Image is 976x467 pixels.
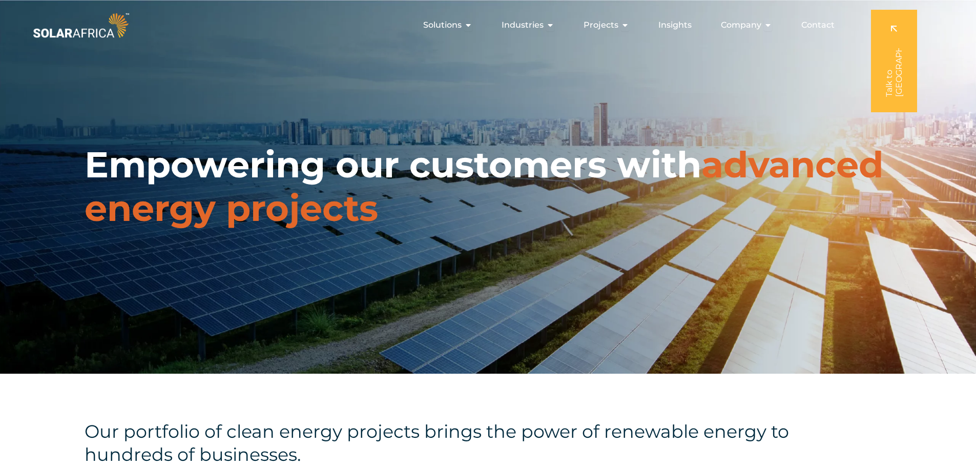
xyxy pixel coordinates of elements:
[658,19,692,31] a: Insights
[85,143,891,230] h1: Empowering our customers with
[85,143,883,230] span: advanced energy projects
[423,19,462,31] span: Solutions
[801,19,835,31] a: Contact
[131,15,843,35] div: Menu Toggle
[131,15,843,35] nav: Menu
[85,420,830,466] h4: Our portfolio of clean energy projects brings the power of renewable energy to hundreds of busine...
[502,19,544,31] span: Industries
[721,19,761,31] span: Company
[584,19,618,31] span: Projects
